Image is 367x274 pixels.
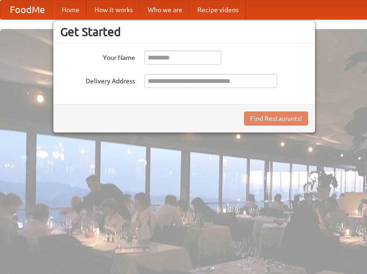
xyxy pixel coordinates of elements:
[60,74,135,86] label: Delivery Address
[54,0,87,19] a: Home
[87,0,140,19] a: How it works
[60,25,308,39] h3: Get Started
[0,0,54,19] a: FoodMe
[244,111,308,126] button: Find Restaurants!
[190,0,246,19] a: Recipe videos
[60,51,135,62] label: Your Name
[140,0,190,19] a: Who we are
